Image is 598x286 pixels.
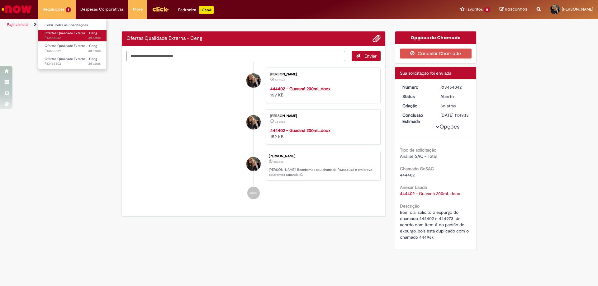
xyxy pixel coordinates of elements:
time: 27/08/2025 17:49:10 [440,103,456,109]
span: Favoritos [466,6,483,12]
span: Requisições [43,6,64,12]
span: 3d atrás [273,160,283,164]
b: Chamado GeSAC [400,166,434,171]
ul: Histórico de tíquete [126,61,381,206]
a: Download de 444402 - Guaraná 200mL.docx [400,191,460,196]
span: Análise SAC - Total [400,153,437,159]
a: Rascunhos [500,7,527,12]
div: [DATE] 11:49:13 [440,112,469,118]
div: 159 KB [270,127,374,140]
a: Página inicial [7,22,28,27]
b: Tipo de solicitação [400,147,436,153]
div: [PERSON_NAME] [269,154,377,158]
button: Cancelar Chamado [400,49,472,59]
span: Ofertas Qualidade Externa - Ceng [45,57,97,61]
a: Exibir Todas as Solicitações [38,22,107,29]
div: Amanda de Paula Viana [246,115,261,129]
span: Bom dia, solicito o expurgo do chamado 444402 e 444973, de acordo com item A do padrão de expurgo... [400,209,470,240]
ul: Requisições [38,19,107,69]
a: 444402 - Guaraná 200mL.docx [270,128,330,133]
div: Opções do Chamado [395,31,477,44]
span: Despesas Corporativas [80,6,124,12]
div: Aberto [440,93,469,100]
dt: Criação [398,103,436,109]
div: 159 KB [270,86,374,98]
time: 27/08/2025 16:31:36 [88,49,101,53]
time: 27/08/2025 17:48:18 [275,78,285,82]
div: [PERSON_NAME] [270,73,374,76]
span: R13454042 [45,35,101,40]
div: Amanda de Paula Viana [246,157,261,171]
dt: Status [398,93,436,100]
time: 27/08/2025 17:48:04 [275,120,285,124]
span: [PERSON_NAME] [562,7,593,12]
span: 16 [484,7,490,12]
a: Aberto R13454042 : Ofertas Qualidade Externa - Ceng [38,30,107,41]
span: 3d atrás [88,61,101,66]
img: click_logo_yellow_360x200.png [152,4,169,14]
span: Enviar [364,53,377,59]
li: Amanda de Paula Viana [126,151,381,181]
span: 3d atrás [275,78,285,82]
p: +GenAi [199,6,214,14]
span: Ofertas Qualidade Externa - Ceng [45,44,97,48]
div: 27/08/2025 17:49:10 [440,103,469,109]
b: Anexar Laudo [400,185,427,190]
a: 444402 - Guaraná 200mL.docx [270,86,330,91]
span: R13453589 [45,49,101,54]
div: R13454042 [440,84,469,90]
button: Enviar [352,51,381,61]
span: More [133,6,143,12]
span: 3d atrás [88,49,101,53]
span: 3d atrás [88,35,101,40]
span: 3 [66,7,71,12]
textarea: Digite sua mensagem aqui... [126,51,345,61]
span: R13453502 [45,61,101,66]
time: 27/08/2025 16:17:20 [88,61,101,66]
div: Padroniza [178,6,214,14]
span: Ofertas Qualidade Externa - Ceng [45,31,97,35]
p: [PERSON_NAME]! Recebemos seu chamado R13454042 e em breve estaremos atuando. [269,167,377,177]
a: Aberto R13453589 : Ofertas Qualidade Externa - Ceng [38,43,107,54]
dt: Conclusão Estimada [398,112,436,124]
a: Aberto R13453502 : Ofertas Qualidade Externa - Ceng [38,56,107,67]
h2: Ofertas Qualidade Externa - Ceng Histórico de tíquete [126,36,202,41]
dt: Número [398,84,436,90]
span: 3d atrás [275,120,285,124]
button: Adicionar anexos [373,35,381,43]
span: 3d atrás [440,103,456,109]
div: [PERSON_NAME] [270,114,374,118]
b: Descrição [400,203,420,209]
ul: Trilhas de página [5,19,394,30]
span: Sua solicitação foi enviada [400,70,451,76]
span: 444402 [400,172,415,178]
time: 27/08/2025 17:49:10 [273,160,283,164]
img: ServiceNow [1,3,33,16]
span: Rascunhos [505,6,527,12]
time: 27/08/2025 17:49:11 [88,35,101,40]
div: Amanda de Paula Viana [246,73,261,88]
